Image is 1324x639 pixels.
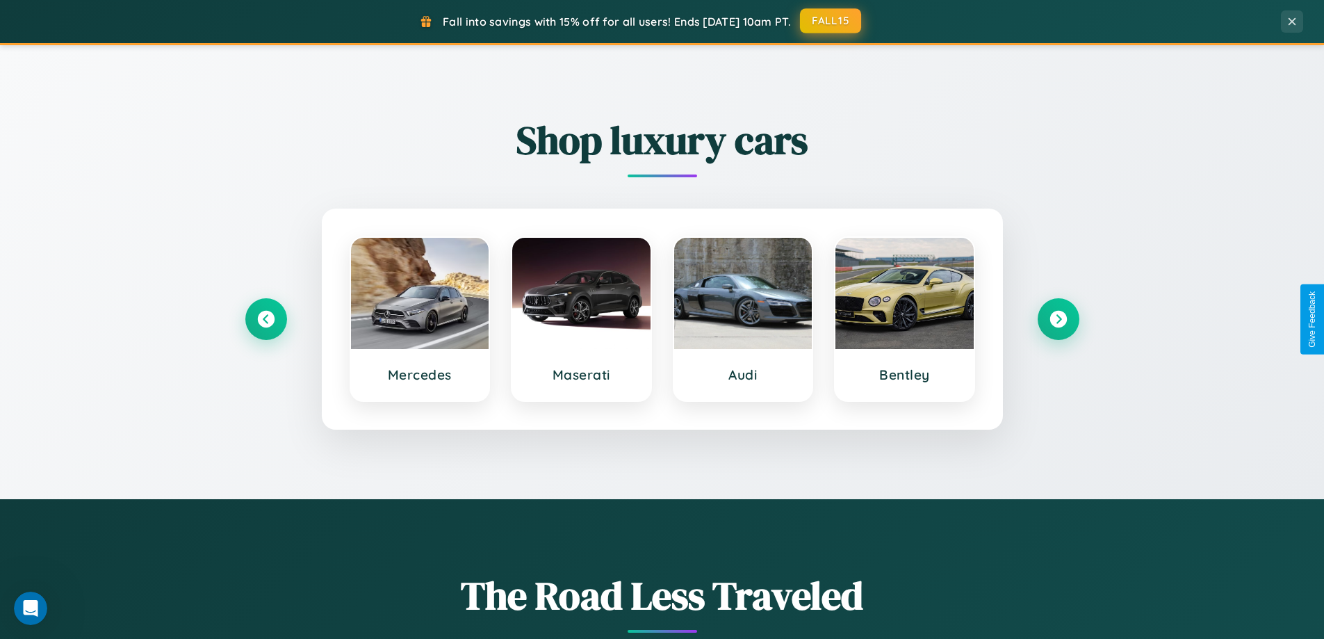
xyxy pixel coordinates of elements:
h2: Shop luxury cars [245,113,1079,167]
iframe: Intercom live chat [14,592,47,625]
h1: The Road Less Traveled [245,569,1079,622]
h3: Audi [688,366,799,383]
h3: Mercedes [365,366,475,383]
button: FALL15 [800,8,861,33]
h3: Bentley [849,366,960,383]
h3: Maserati [526,366,637,383]
span: Fall into savings with 15% off for all users! Ends [DATE] 10am PT. [443,15,791,29]
div: Give Feedback [1307,291,1317,348]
